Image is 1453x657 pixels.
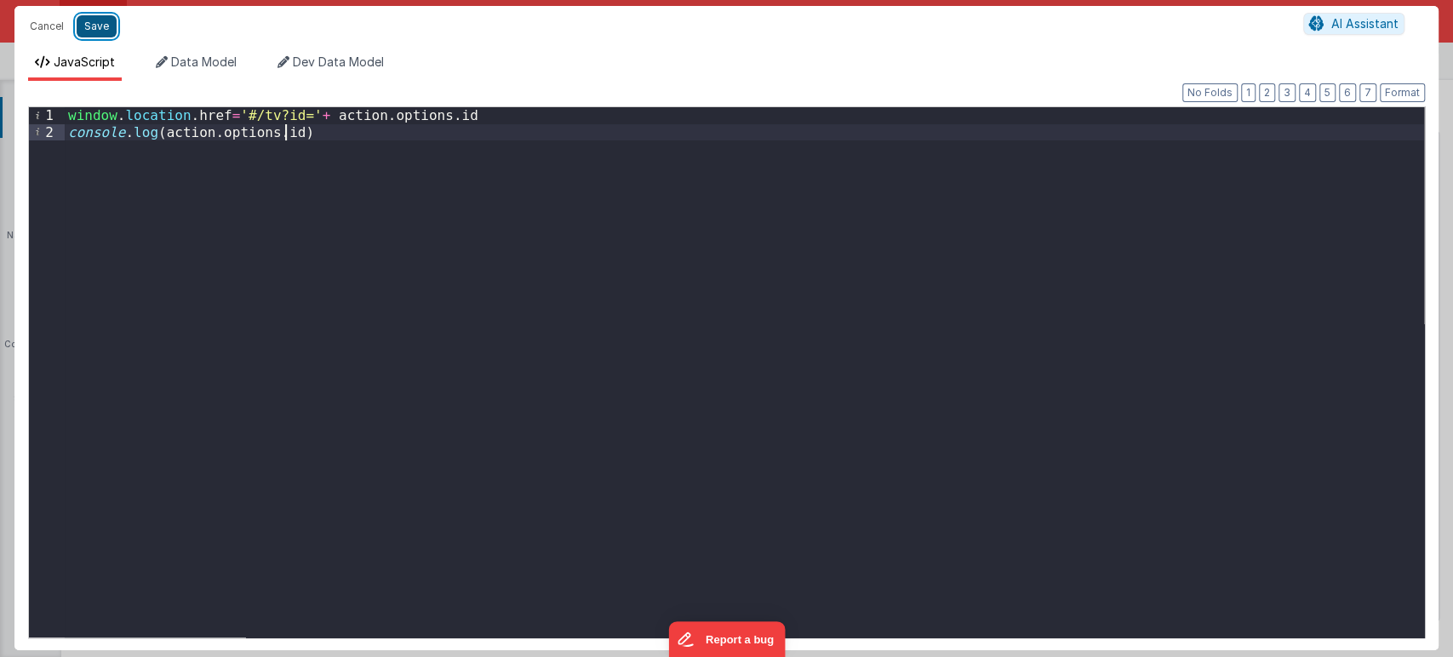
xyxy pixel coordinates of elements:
button: 1 [1241,83,1256,102]
div: 2 [29,124,65,141]
span: Dev Data Model [293,54,384,69]
button: 2 [1259,83,1275,102]
button: 3 [1279,83,1296,102]
button: 7 [1359,83,1376,102]
span: AI Assistant [1331,16,1399,31]
button: Cancel [21,14,72,38]
span: Data Model [171,54,237,69]
button: 4 [1299,83,1316,102]
button: AI Assistant [1303,13,1404,35]
button: 6 [1339,83,1356,102]
button: Format [1380,83,1425,102]
div: 1 [29,107,65,124]
span: JavaScript [54,54,115,69]
button: Save [77,15,117,37]
button: 5 [1319,83,1336,102]
iframe: Marker.io feedback button [668,621,785,657]
button: No Folds [1182,83,1238,102]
